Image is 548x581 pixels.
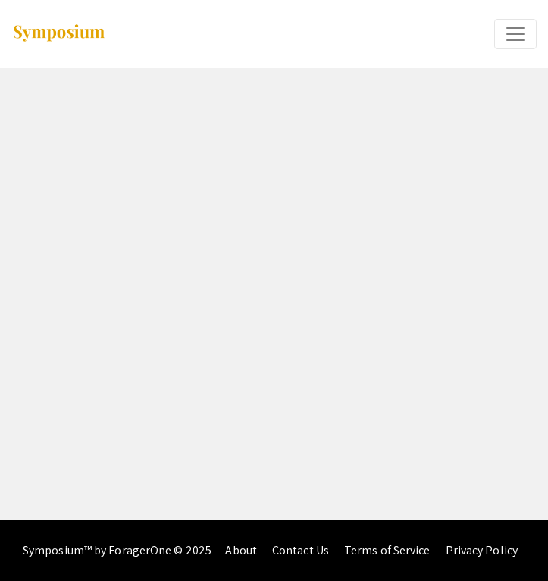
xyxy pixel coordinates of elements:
[494,19,537,49] button: Expand or Collapse Menu
[225,542,257,558] a: About
[23,520,211,581] div: Symposium™ by ForagerOne © 2025
[272,542,329,558] a: Contact Us
[344,542,431,558] a: Terms of Service
[446,542,518,558] a: Privacy Policy
[11,23,106,44] img: Symposium by ForagerOne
